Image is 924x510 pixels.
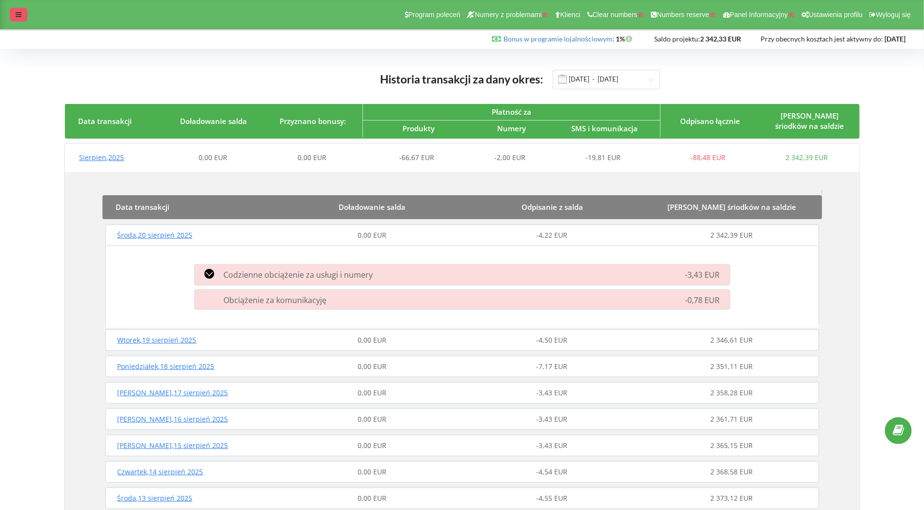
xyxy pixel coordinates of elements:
span: 0,00 EUR [358,441,386,450]
span: 2 365,15 EUR [710,441,753,450]
span: 2 358,28 EUR [710,388,753,397]
span: Numery z problemami [475,11,542,19]
span: : [503,35,614,43]
span: Wyloguj się [876,11,911,19]
span: Program poleceń [408,11,461,19]
strong: 2 342,33 EUR [700,35,741,43]
span: Poniedziałek , 18 sierpień 2025 [118,362,215,371]
span: [PERSON_NAME] śriodków na saldzie [668,202,797,212]
span: -4,50 EUR [536,335,567,345]
span: Obciążenie za komunikacyję [224,295,327,306]
span: -7,17 EUR [536,362,567,371]
span: Produkty [403,123,435,133]
span: [PERSON_NAME] , 16 sierpień 2025 [118,414,228,424]
span: -4,22 EUR [536,230,567,240]
span: Data transakcji [79,116,132,126]
span: SMS i komunikacja [571,123,638,133]
span: 0,00 EUR [358,467,386,476]
span: -3,43 EUR [536,414,567,424]
span: -88,48 EUR [690,153,725,162]
span: [PERSON_NAME] śriodków na saldzie [775,111,844,131]
span: Czwartek , 14 sierpień 2025 [118,467,203,476]
span: Doładowanie salda [339,202,405,212]
span: Odpisanie z salda [522,202,583,212]
span: 2 373,12 EUR [710,493,753,503]
span: Numery [497,123,526,133]
span: -4,54 EUR [536,467,567,476]
span: Data transakcji [116,202,170,212]
span: Przy obecnych kosztach jest aktywny do: [761,35,883,43]
span: 0,00 EUR [358,362,386,371]
span: Clear numbers [593,11,638,19]
span: Historia transakcji za dany okres: [380,72,543,86]
span: -3,43 EUR [685,269,720,280]
span: Środa , 20 sierpień 2025 [118,230,193,240]
span: Wtorek , 19 sierpień 2025 [118,335,197,345]
strong: [DATE] [884,35,905,43]
span: Klienci [561,11,581,19]
span: -4,55 EUR [536,493,567,503]
span: -3,43 EUR [536,388,567,397]
span: [PERSON_NAME] , 17 sierpień 2025 [118,388,228,397]
span: 0,00 EUR [199,153,227,162]
span: 2 342,39 EUR [710,230,753,240]
span: 2 351,11 EUR [710,362,753,371]
span: 0,00 EUR [358,414,386,424]
span: Odpisano łącznie [681,116,741,126]
span: -2,00 EUR [495,153,526,162]
span: 0,00 EUR [358,335,386,345]
span: Sierpien , 2025 [80,153,124,162]
span: Saldo projektu: [654,35,700,43]
strong: 1% [616,35,635,43]
a: Bonus w programie lojalnościowym [503,35,612,43]
span: Codzienne obciążenie za usługi i numery [224,269,373,280]
span: 2 361,71 EUR [710,414,753,424]
span: 2 368,58 EUR [710,467,753,476]
span: [PERSON_NAME] , 15 sierpień 2025 [118,441,228,450]
span: 0,00 EUR [358,493,386,503]
span: Numbers reserve [657,11,709,19]
span: 2 346,61 EUR [710,335,753,345]
span: -19,81 EUR [586,153,621,162]
span: 0,00 EUR [358,230,386,240]
span: 2 342,39 EUR [786,153,828,162]
span: -0,78 EUR [685,295,720,306]
span: -66,67 EUR [400,153,435,162]
span: Panel Informacyjny [730,11,788,19]
span: Doładowanie salda [180,116,247,126]
span: Płatność za [492,107,531,117]
span: Przyznano bonusy: [280,116,346,126]
span: Środa , 13 sierpień 2025 [118,493,193,503]
span: 0,00 EUR [298,153,326,162]
span: 0,00 EUR [358,388,386,397]
span: Ustawienia profilu [809,11,863,19]
span: -3,43 EUR [536,441,567,450]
